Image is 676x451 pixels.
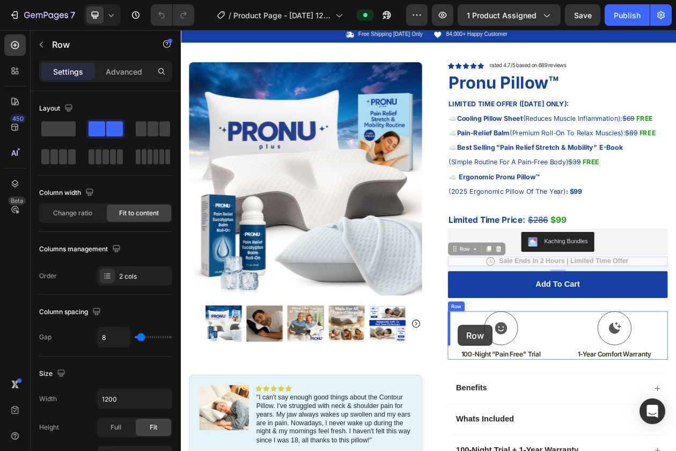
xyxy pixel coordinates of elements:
div: Undo/Redo [151,4,194,26]
div: Size [39,367,68,381]
span: Fit to content [119,208,159,218]
span: Product Page - [DATE] 12:14:32 [233,10,331,21]
span: Full [111,423,121,432]
div: Columns management [39,242,123,257]
div: Open Intercom Messenger [640,398,665,424]
input: Auto [98,328,130,347]
div: Width [39,394,57,404]
span: / [229,10,231,21]
span: 1 product assigned [467,10,537,21]
div: Beta [8,197,26,205]
p: Settings [53,66,83,77]
div: Height [39,423,59,432]
div: Gap [39,332,52,342]
span: Fit [150,423,157,432]
span: Save [574,11,592,20]
button: Publish [605,4,650,26]
div: Column width [39,186,96,200]
input: Auto [98,389,172,409]
div: Layout [39,101,75,116]
div: Order [39,271,57,281]
button: 1 product assigned [458,4,561,26]
div: 450 [10,114,26,123]
button: Save [565,4,600,26]
div: 2 cols [119,272,170,281]
div: Publish [614,10,641,21]
button: 7 [4,4,80,26]
span: Change ratio [53,208,92,218]
div: Column spacing [39,305,103,319]
p: Row [52,38,143,51]
iframe: Design area [181,30,676,451]
p: 7 [70,9,75,21]
p: Advanced [106,66,142,77]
